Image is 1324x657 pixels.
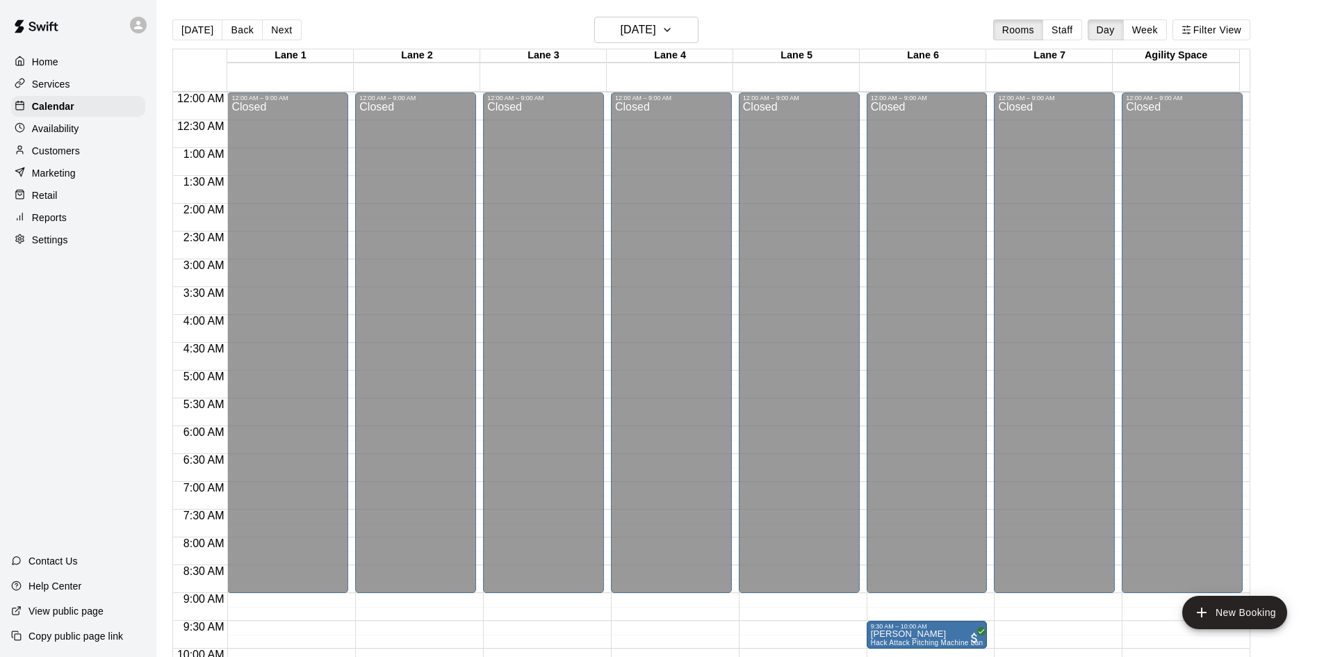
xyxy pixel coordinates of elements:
a: Marketing [11,163,145,184]
p: Retail [32,188,58,202]
span: 8:30 AM [180,565,228,577]
span: 7:00 AM [180,482,228,494]
div: Closed [998,102,1111,598]
div: Closed [615,102,728,598]
a: Customers [11,140,145,161]
span: 4:00 AM [180,315,228,327]
div: 12:00 AM – 9:00 AM [871,95,983,102]
div: Lane 7 [986,49,1113,63]
h6: [DATE] [621,20,656,40]
div: 12:00 AM – 9:00 AM: Closed [994,92,1115,593]
span: 3:00 AM [180,259,228,271]
div: 12:00 AM – 9:00 AM: Closed [227,92,348,593]
div: Lane 6 [860,49,986,63]
span: 2:00 AM [180,204,228,216]
p: Copy public page link [28,629,123,643]
p: Home [32,55,58,69]
div: Lane 2 [354,49,480,63]
button: [DATE] [594,17,698,43]
span: 12:00 AM [174,92,228,104]
span: 6:00 AM [180,426,228,438]
div: Agility Space [1113,49,1239,63]
span: 9:30 AM [180,621,228,633]
button: Back [222,19,263,40]
div: 12:00 AM – 9:00 AM [231,95,344,102]
a: Home [11,51,145,72]
button: Staff [1043,19,1082,40]
p: Availability [32,122,79,136]
div: Closed [359,102,472,598]
div: Closed [743,102,856,598]
span: 1:30 AM [180,176,228,188]
span: 2:30 AM [180,232,228,243]
div: Lane 3 [480,49,607,63]
a: Calendar [11,96,145,117]
button: add [1182,596,1287,629]
div: Lane 5 [733,49,860,63]
span: 5:30 AM [180,398,228,410]
div: 12:00 AM – 9:00 AM [487,95,600,102]
p: Marketing [32,166,76,180]
div: 12:00 AM – 9:00 AM [998,95,1111,102]
a: Settings [11,229,145,250]
p: Customers [32,144,80,158]
span: 5:00 AM [180,371,228,382]
a: Availability [11,118,145,139]
span: 6:30 AM [180,454,228,466]
span: 4:30 AM [180,343,228,355]
span: 8:00 AM [180,537,228,549]
div: Lane 1 [227,49,354,63]
div: 12:00 AM – 9:00 AM: Closed [867,92,988,593]
p: Services [32,77,70,91]
p: Contact Us [28,554,78,568]
div: 12:00 AM – 9:00 AM: Closed [483,92,604,593]
a: Retail [11,185,145,206]
p: Help Center [28,579,81,593]
div: 9:30 AM – 10:00 AM: Vince Dianora [867,621,988,649]
p: View public page [28,604,104,618]
span: 7:30 AM [180,510,228,521]
button: Next [262,19,301,40]
div: 12:00 AM – 9:00 AM [1126,95,1239,102]
div: 12:00 AM – 9:00 AM: Closed [355,92,476,593]
p: Calendar [32,99,74,113]
div: Closed [871,102,983,598]
span: All customers have paid [967,631,981,645]
a: Reports [11,207,145,228]
div: Closed [1126,102,1239,598]
button: Filter View [1172,19,1250,40]
div: 12:00 AM – 9:00 AM: Closed [1122,92,1243,593]
div: Closed [487,102,600,598]
div: 12:00 AM – 9:00 AM [615,95,728,102]
div: 12:00 AM – 9:00 AM: Closed [739,92,860,593]
button: Rooms [993,19,1043,40]
div: 12:00 AM – 9:00 AM: Closed [611,92,732,593]
p: Settings [32,233,68,247]
div: 12:00 AM – 9:00 AM [743,95,856,102]
button: Week [1123,19,1167,40]
div: 12:00 AM – 9:00 AM [359,95,472,102]
span: 9:00 AM [180,593,228,605]
span: 3:30 AM [180,287,228,299]
span: 12:30 AM [174,120,228,132]
button: [DATE] [172,19,222,40]
div: Lane 4 [607,49,733,63]
div: Closed [231,102,344,598]
button: Day [1088,19,1124,40]
span: Hack Attack Pitching Machine Lane Rental - Baseball [871,639,1047,647]
span: 1:00 AM [180,148,228,160]
a: Services [11,74,145,95]
p: Reports [32,211,67,225]
div: 9:30 AM – 10:00 AM [871,623,983,630]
